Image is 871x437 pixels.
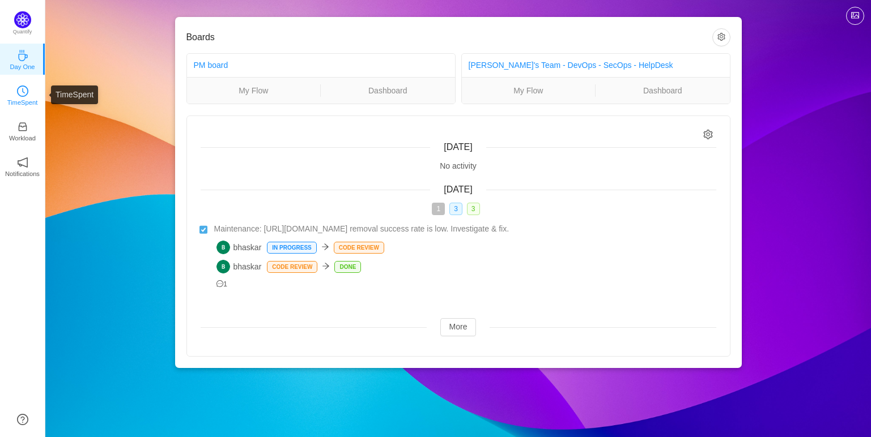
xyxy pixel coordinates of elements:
i: icon: coffee [17,50,28,61]
button: More [440,318,477,336]
img: B [216,260,230,273]
i: icon: message [216,280,224,288]
span: 1 [432,203,445,215]
span: Maintenance: [URL][DOMAIN_NAME] removal success rate is low. Investigate & fix. [214,223,509,235]
span: 3 [449,203,462,215]
span: bhaskar [216,241,262,254]
a: My Flow [187,84,321,97]
p: Day One [10,62,35,72]
i: icon: arrow-right [321,243,329,251]
p: Done [335,262,360,272]
i: icon: setting [703,130,713,139]
button: icon: picture [846,7,864,25]
p: Quantify [13,28,32,36]
a: My Flow [462,84,596,97]
span: [DATE] [444,185,472,194]
span: bhaskar [216,260,262,273]
i: icon: inbox [17,121,28,132]
p: TimeSpent [7,97,38,108]
a: icon: notificationNotifications [17,160,28,172]
button: icon: setting [712,28,730,46]
i: icon: clock-circle [17,85,28,97]
span: [DATE] [444,142,472,152]
i: icon: notification [17,157,28,168]
p: Workload [9,133,36,143]
img: B [216,241,230,254]
a: icon: clock-circleTimeSpent [17,89,28,100]
a: icon: coffeeDay One [17,53,28,65]
a: icon: inboxWorkload [17,125,28,136]
p: Notifications [5,169,40,179]
h3: Boards [186,32,712,43]
a: PM board [194,61,228,70]
span: 1 [216,280,228,288]
p: In Progress [267,242,316,253]
img: Quantify [14,11,31,28]
p: Code Review [267,262,317,272]
p: Code Review [334,242,384,253]
a: Dashboard [321,84,455,97]
i: icon: arrow-right [322,262,330,270]
a: icon: question-circle [17,414,28,425]
a: [PERSON_NAME]'s Team - DevOps - SecOps - HelpDesk [469,61,673,70]
div: No activity [201,160,716,172]
a: Dashboard [596,84,730,97]
a: Maintenance: [URL][DOMAIN_NAME] removal success rate is low. Investigate & fix. [214,223,716,235]
span: 3 [467,203,480,215]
